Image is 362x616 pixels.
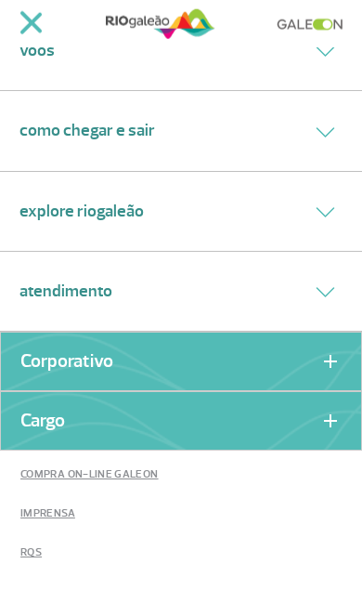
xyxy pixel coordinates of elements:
a: Corporativo [20,355,113,368]
a: Cargo [20,414,65,427]
a: Atendimento [19,279,112,304]
a: Como chegar e sair [19,118,155,143]
a: Explore RIOgaleão [19,199,144,224]
a: Voos [19,38,55,63]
